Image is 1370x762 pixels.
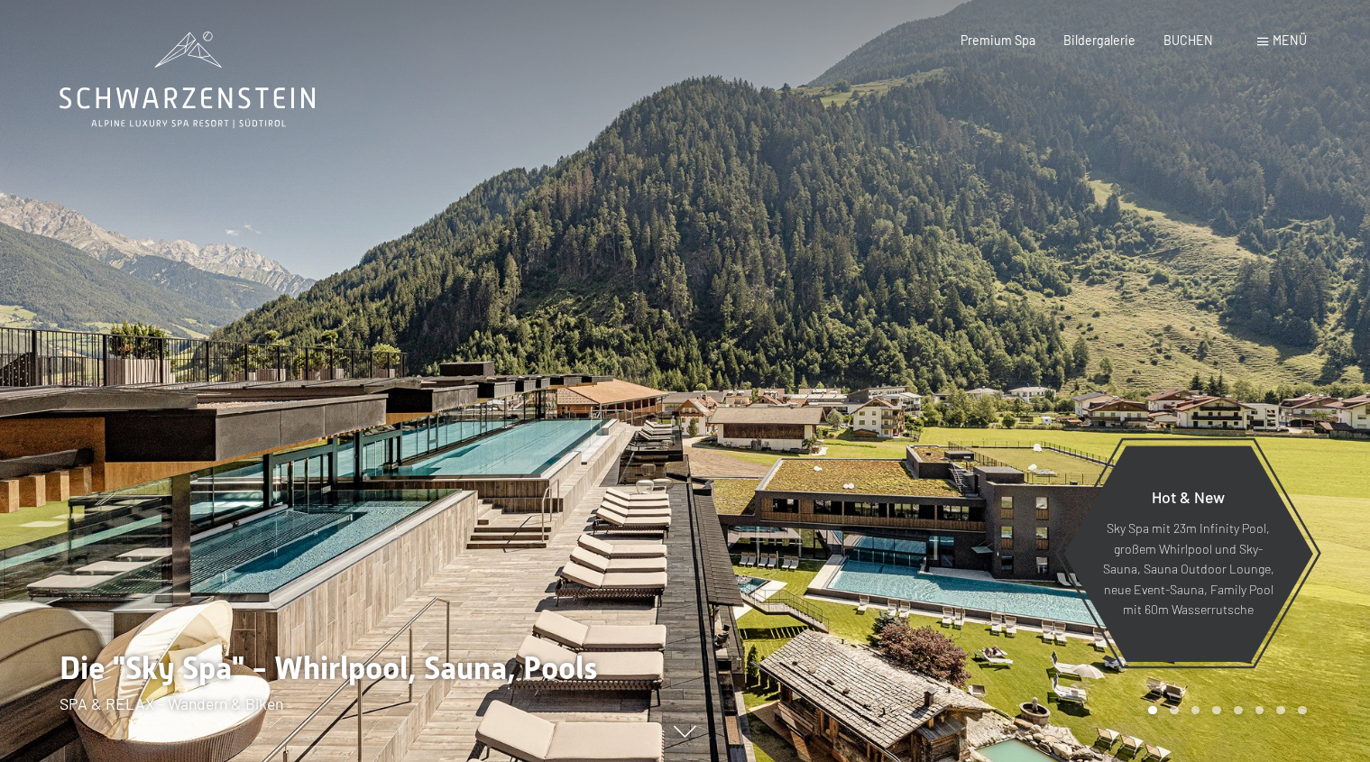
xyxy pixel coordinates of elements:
[961,32,1035,48] a: Premium Spa
[1276,706,1285,715] div: Carousel Page 7
[1170,706,1179,715] div: Carousel Page 2
[1152,487,1225,507] span: Hot & New
[1234,706,1243,715] div: Carousel Page 5
[1148,706,1157,715] div: Carousel Page 1 (Current Slide)
[1102,519,1274,620] p: Sky Spa mit 23m Infinity Pool, großem Whirlpool und Sky-Sauna, Sauna Outdoor Lounge, neue Event-S...
[1212,706,1221,715] div: Carousel Page 4
[1255,706,1264,715] div: Carousel Page 6
[1273,32,1307,48] span: Menü
[1063,32,1136,48] a: Bildergalerie
[1163,32,1213,48] a: BUCHEN
[1062,445,1314,663] a: Hot & New Sky Spa mit 23m Infinity Pool, großem Whirlpool und Sky-Sauna, Sauna Outdoor Lounge, ne...
[1298,706,1307,715] div: Carousel Page 8
[1142,706,1306,715] div: Carousel Pagination
[1191,706,1200,715] div: Carousel Page 3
